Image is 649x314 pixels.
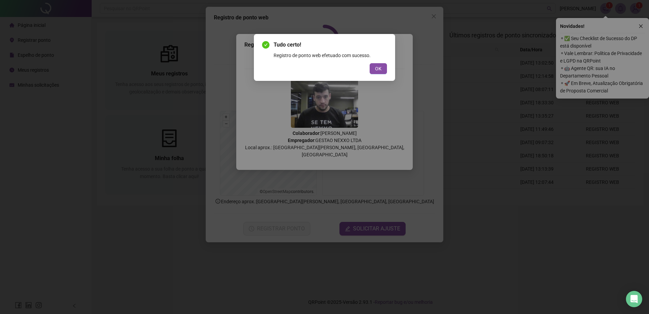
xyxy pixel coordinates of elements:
div: Open Intercom Messenger [626,291,642,307]
span: OK [375,65,382,72]
div: Registro de ponto web efetuado com sucesso. [274,52,387,59]
span: check-circle [262,41,270,49]
button: OK [370,63,387,74]
span: Tudo certo! [274,41,387,49]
